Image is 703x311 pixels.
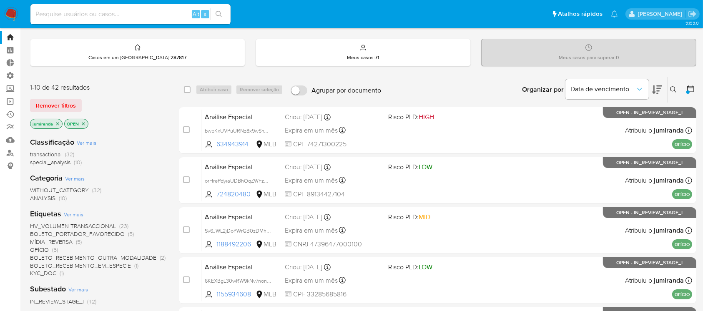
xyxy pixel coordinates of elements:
span: 3.153.0 [685,20,699,26]
span: s [204,10,206,18]
button: search-icon [210,8,227,20]
a: Notificações [611,10,618,18]
p: adriano.brito@mercadolivre.com [638,10,685,18]
a: Sair [688,10,697,18]
span: Atalhos rápidos [558,10,603,18]
input: Pesquise usuários ou casos... [30,9,231,20]
span: Alt [193,10,199,18]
